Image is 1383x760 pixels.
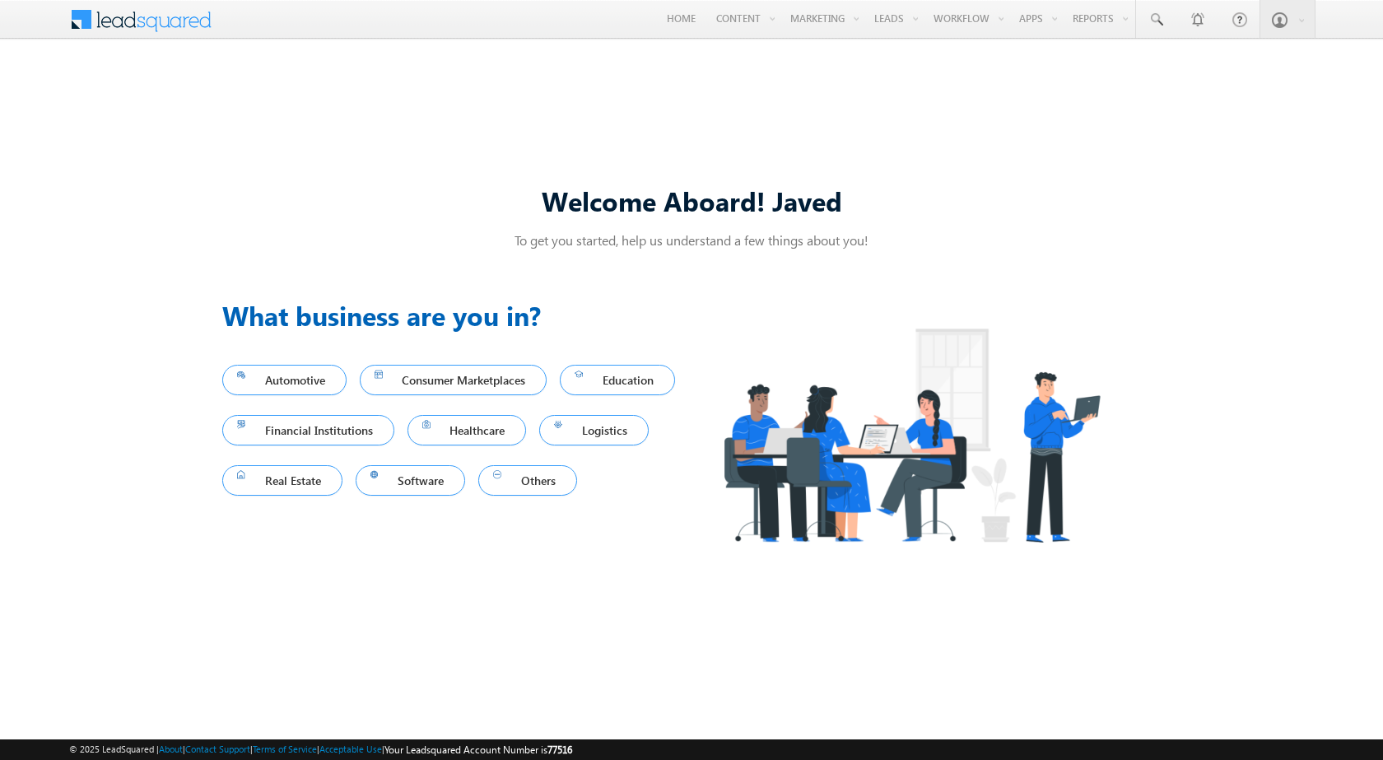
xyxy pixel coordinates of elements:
a: Terms of Service [253,744,317,754]
h3: What business are you in? [222,296,691,335]
span: 77516 [547,744,572,756]
span: Automotive [237,369,332,391]
p: To get you started, help us understand a few things about you! [222,231,1161,249]
span: Logistics [554,419,634,441]
div: Welcome Aboard! Javed [222,183,1161,218]
span: Education [575,369,660,391]
span: Your Leadsquared Account Number is [384,744,572,756]
span: Real Estate [237,469,328,492]
span: Financial Institutions [237,419,380,441]
img: Industry.png [691,296,1131,575]
span: Consumer Marketplaces [375,369,533,391]
span: © 2025 LeadSquared | | | | | [69,742,572,758]
span: Others [493,469,562,492]
a: About [159,744,183,754]
span: Software [370,469,451,492]
span: Healthcare [422,419,512,441]
a: Acceptable Use [319,744,382,754]
a: Contact Support [185,744,250,754]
